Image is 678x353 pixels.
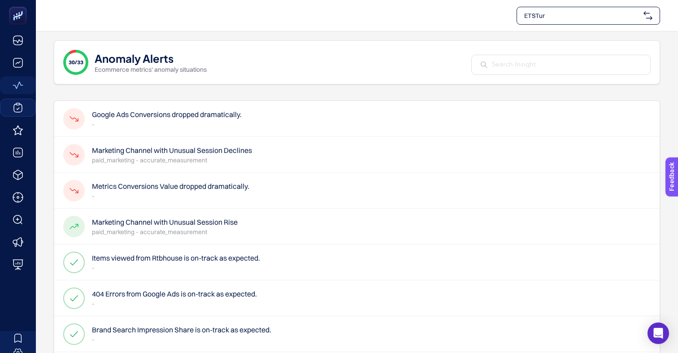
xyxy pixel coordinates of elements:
[643,11,652,20] img: svg%3e
[92,145,252,156] h4: Marketing Channel with Unusual Session Declines
[95,51,174,65] h1: Anomaly Alerts
[524,11,640,20] span: ETSTur
[92,156,252,165] p: paid_marketing - accurate_measurement
[92,120,242,129] p: -
[69,59,83,66] span: 30/33
[92,263,260,272] p: -
[95,65,207,74] p: Ecommerce metrics' anomaly situations
[492,60,641,70] input: Search Insight
[92,288,257,299] h4: 404 Errors from Google Ads is on-track as expected.
[92,324,271,335] h4: Brand Search Impression Share is on-track as expected.
[5,3,34,10] span: Feedback
[92,253,260,263] h4: Items viewed from Rtbhouse is on-track as expected.
[92,299,257,308] p: -
[92,192,249,200] p: -
[92,227,238,236] p: paid_marketing - accurate_measurement
[92,181,249,192] h4: Metrics Conversions Value dropped dramatically.
[92,217,238,227] h4: Marketing Channel with Unusual Session Rise
[481,61,487,68] img: Search Insight
[648,322,669,344] div: Open Intercom Messenger
[92,335,271,344] p: -
[92,109,242,120] h4: Google Ads Conversions dropped dramatically.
